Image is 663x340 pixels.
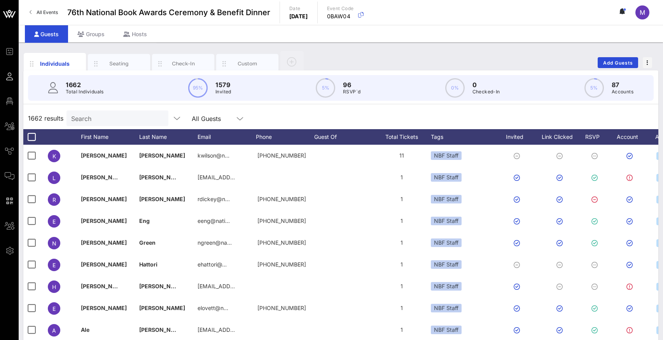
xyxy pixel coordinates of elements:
p: RSVP`d [343,88,360,96]
span: +18056303998 [257,239,306,246]
span: [EMAIL_ADDRESS][DOMAIN_NAME] [198,283,291,289]
span: [PERSON_NAME] [81,217,127,224]
p: 96 [343,80,360,89]
div: 1 [373,254,431,275]
span: [PERSON_NAME] [81,283,127,289]
a: All Events [25,6,63,19]
div: Groups [68,25,114,43]
span: [PERSON_NAME] [139,152,185,159]
p: 0 [472,80,500,89]
div: 1 [373,188,431,210]
span: +19096416180 [257,217,306,224]
div: Check-In [166,60,201,67]
div: M [635,5,649,19]
span: All Events [37,9,58,15]
div: NBF Staff [431,282,462,291]
span: [PERSON_NAME] [81,261,127,268]
div: NBF Staff [431,304,462,312]
span: E [52,218,56,225]
span: M [640,9,645,16]
p: Checked-In [472,88,500,96]
span: R [52,196,56,203]
span: Green [139,239,156,246]
span: 76th National Book Awards Ceremony & Benefit Dinner [67,7,270,18]
div: First Name [81,129,139,145]
p: eeng@nati… [198,210,230,232]
span: [PERSON_NAME] [81,239,127,246]
div: Tags [431,129,497,145]
div: Guest Of [314,129,373,145]
button: Add Guests [598,57,638,68]
div: Seating [102,60,136,67]
span: A [52,327,56,334]
span: [EMAIL_ADDRESS][DOMAIN_NAME] [198,326,291,333]
span: H [52,284,56,290]
div: Total Tickets [373,129,431,145]
p: kwilson@n… [198,145,229,166]
div: All Guests [187,110,249,126]
span: +16319422569 [257,261,306,268]
span: [EMAIL_ADDRESS][DOMAIN_NAME] [198,174,291,181]
div: Link Clicked [540,129,583,145]
span: [PERSON_NAME] [139,305,185,311]
p: ngreen@na… [198,232,232,254]
span: Eng [139,217,150,224]
p: 87 [612,80,633,89]
span: K [52,153,56,159]
span: N [52,240,56,247]
div: 1 [373,210,431,232]
div: 11 [373,145,431,166]
p: 1662 [66,80,104,89]
div: NBF Staff [431,173,462,182]
div: Last Name [139,129,198,145]
p: rdickey@n… [198,188,230,210]
span: [PERSON_NAME] [139,326,185,333]
span: [PERSON_NAME] [81,196,127,202]
span: Add Guests [603,60,633,66]
span: [PERSON_NAME] [139,283,185,289]
p: Invited [215,88,231,96]
div: Individuals [38,60,72,68]
p: ehattori@… [198,254,227,275]
p: Event Code [327,5,354,12]
span: [PERSON_NAME] [139,174,185,181]
span: E [52,305,56,312]
div: Custom [230,60,265,67]
p: Date [289,5,308,12]
div: Hosts [114,25,156,43]
p: Accounts [612,88,633,96]
div: 1 [373,232,431,254]
p: 0BAW04 [327,12,354,20]
div: RSVP [583,129,610,145]
div: Phone [256,129,314,145]
span: +13145830582 [257,305,306,311]
span: +15134047489 [257,196,306,202]
span: [PERSON_NAME] [139,196,185,202]
span: Hattori [139,261,157,268]
div: NBF Staff [431,238,462,247]
div: NBF Staff [431,260,462,269]
div: All Guests [192,115,221,122]
div: NBF Staff [431,217,462,225]
span: L [52,175,56,181]
div: Guests [25,25,68,43]
p: elovett@n… [198,297,228,319]
span: [PERSON_NAME] [81,152,127,159]
span: E [52,262,56,268]
span: 1662 results [28,114,63,123]
p: Total Individuals [66,88,104,96]
p: 1579 [215,80,231,89]
div: 1 [373,275,431,297]
div: Invited [497,129,540,145]
span: [PERSON_NAME] [81,174,127,181]
div: 1 [373,297,431,319]
span: Ale [81,326,89,333]
div: NBF Staff [431,151,462,160]
div: NBF Staff [431,326,462,334]
div: Email [198,129,256,145]
div: Account [610,129,653,145]
span: [PERSON_NAME] [81,305,127,311]
div: 1 [373,166,431,188]
span: +16467626311 [257,152,306,159]
p: [DATE] [289,12,308,20]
